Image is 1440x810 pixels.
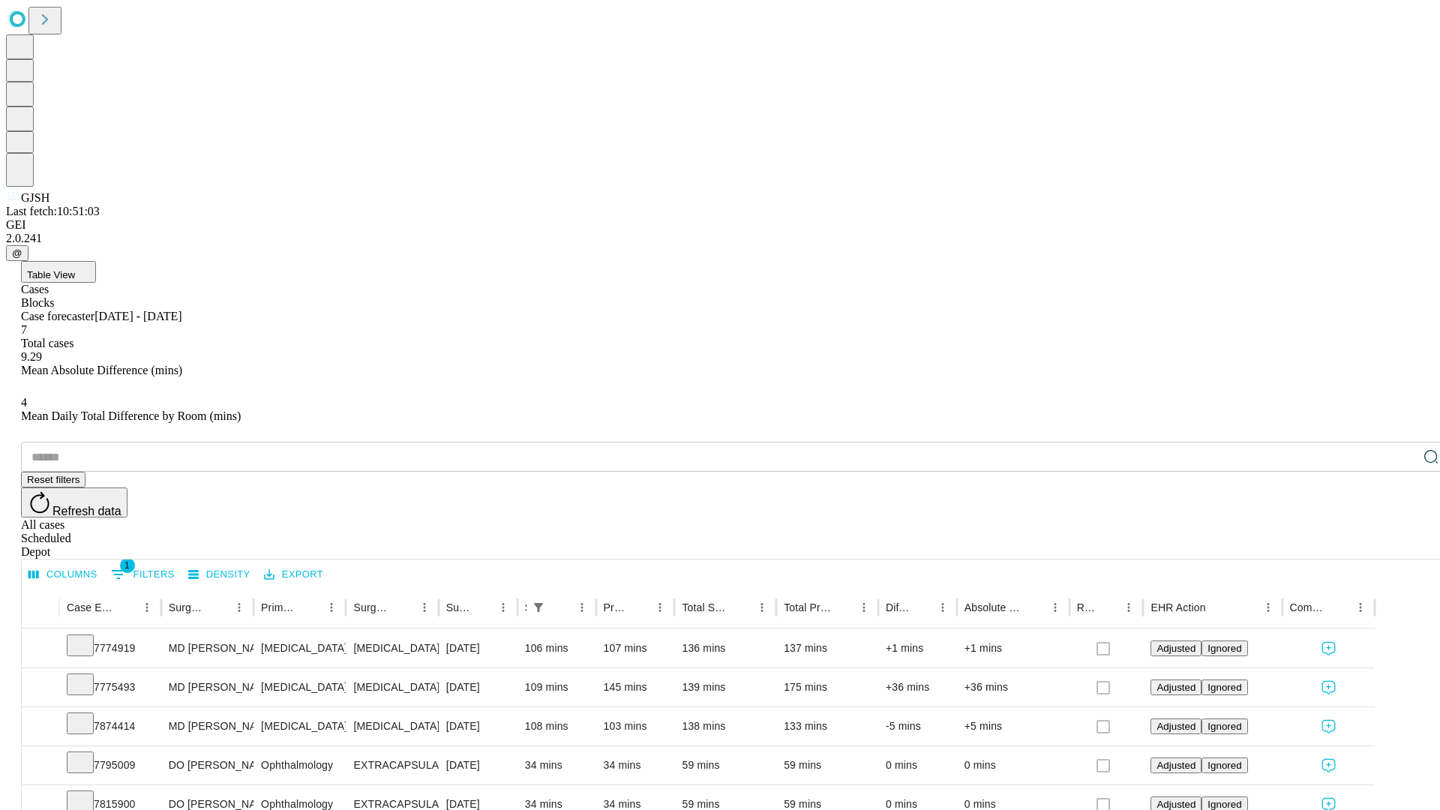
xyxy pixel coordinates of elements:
[67,629,154,667] div: 7774919
[107,562,178,586] button: Show filters
[528,597,549,618] button: Show filters
[1207,682,1241,693] span: Ignored
[21,323,27,336] span: 7
[1156,643,1195,654] span: Adjusted
[682,707,769,745] div: 138 mins
[964,707,1062,745] div: +5 mins
[1150,601,1205,613] div: EHR Action
[29,714,52,740] button: Expand
[67,707,154,745] div: 7874414
[1201,640,1247,656] button: Ignored
[604,668,667,706] div: 145 mins
[571,597,592,618] button: Menu
[21,337,73,349] span: Total cases
[604,746,667,784] div: 34 mins
[493,597,514,618] button: Menu
[1201,757,1247,773] button: Ignored
[21,191,49,204] span: GJSH
[1150,718,1201,734] button: Adjusted
[886,668,949,706] div: +36 mins
[120,558,135,573] span: 1
[1150,757,1201,773] button: Adjusted
[446,707,510,745] div: [DATE]
[21,364,182,376] span: Mean Absolute Difference (mins)
[169,668,246,706] div: MD [PERSON_NAME] E Md
[1329,597,1350,618] button: Sort
[784,629,871,667] div: 137 mins
[29,636,52,662] button: Expand
[67,668,154,706] div: 7775493
[21,487,127,517] button: Refresh data
[353,707,430,745] div: [MEDICAL_DATA]
[321,597,342,618] button: Menu
[393,597,414,618] button: Sort
[21,396,27,409] span: 4
[1290,601,1327,613] div: Comments
[261,707,338,745] div: [MEDICAL_DATA]
[1156,760,1195,771] span: Adjusted
[682,668,769,706] div: 139 mins
[1350,597,1371,618] button: Menu
[6,245,28,261] button: @
[964,668,1062,706] div: +36 mins
[1201,718,1247,734] button: Ignored
[525,668,589,706] div: 109 mins
[1045,597,1066,618] button: Menu
[136,597,157,618] button: Menu
[1097,597,1118,618] button: Sort
[1156,682,1195,693] span: Adjusted
[1156,721,1195,732] span: Adjusted
[169,746,246,784] div: DO [PERSON_NAME]
[472,597,493,618] button: Sort
[1118,597,1139,618] button: Menu
[784,707,871,745] div: 133 mins
[353,746,430,784] div: EXTRACAPSULAR CATARACT REMOVAL WITH [MEDICAL_DATA]
[964,601,1022,613] div: Absolute Difference
[853,597,874,618] button: Menu
[27,269,75,280] span: Table View
[261,668,338,706] div: [MEDICAL_DATA]
[525,746,589,784] div: 34 mins
[229,597,250,618] button: Menu
[21,472,85,487] button: Reset filters
[29,675,52,701] button: Expand
[964,629,1062,667] div: +1 mins
[6,218,1434,232] div: GEI
[1207,799,1241,810] span: Ignored
[1207,721,1241,732] span: Ignored
[682,629,769,667] div: 136 mins
[525,601,526,613] div: Scheduled In Room Duration
[1207,760,1241,771] span: Ignored
[604,601,628,613] div: Predicted In Room Duration
[1207,597,1228,618] button: Sort
[446,668,510,706] div: [DATE]
[528,597,549,618] div: 1 active filter
[932,597,953,618] button: Menu
[21,350,42,363] span: 9.29
[27,474,79,485] span: Reset filters
[260,563,327,586] button: Export
[115,597,136,618] button: Sort
[784,746,871,784] div: 59 mins
[784,601,831,613] div: Total Predicted Duration
[94,310,181,322] span: [DATE] - [DATE]
[964,746,1062,784] div: 0 mins
[628,597,649,618] button: Sort
[525,629,589,667] div: 106 mins
[6,205,100,217] span: Last fetch: 10:51:03
[832,597,853,618] button: Sort
[730,597,751,618] button: Sort
[21,261,96,283] button: Table View
[1156,799,1195,810] span: Adjusted
[886,629,949,667] div: +1 mins
[1207,643,1241,654] span: Ignored
[751,597,772,618] button: Menu
[682,601,729,613] div: Total Scheduled Duration
[29,753,52,779] button: Expand
[1024,597,1045,618] button: Sort
[911,597,932,618] button: Sort
[886,746,949,784] div: 0 mins
[169,707,246,745] div: MD [PERSON_NAME] E Md
[886,601,910,613] div: Difference
[1077,601,1096,613] div: Resolved in EHR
